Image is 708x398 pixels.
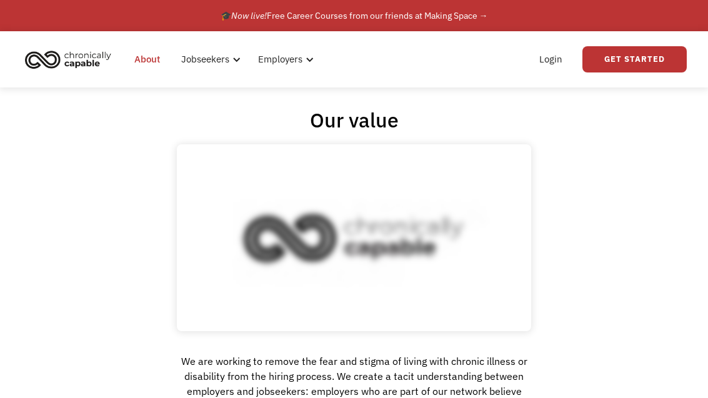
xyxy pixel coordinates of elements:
div: 🎓 Free Career Courses from our friends at Making Space → [221,8,488,23]
a: Login [532,39,570,79]
div: Employers [251,39,317,79]
a: home [21,46,121,73]
em: Now live! [231,10,267,21]
div: Jobseekers [174,39,244,79]
a: About [127,39,167,79]
h1: Our value [310,107,399,132]
div: Jobseekers [181,52,229,67]
img: Chronically Capable logo [21,46,115,73]
div: Employers [258,52,302,67]
a: Get Started [582,46,687,72]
